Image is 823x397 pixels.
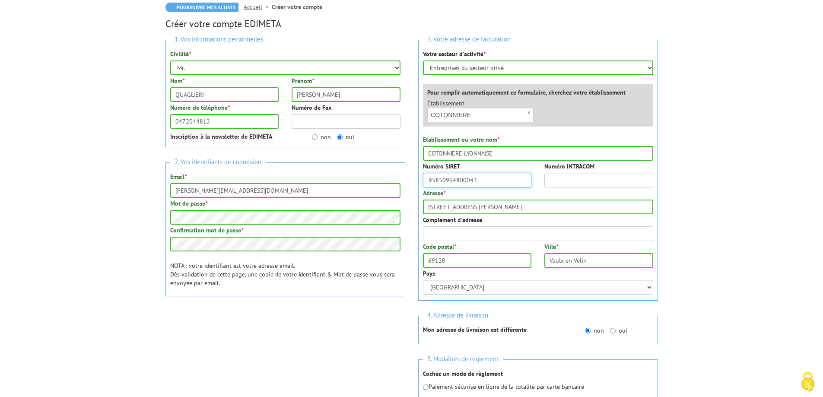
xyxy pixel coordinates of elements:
[165,311,297,345] iframe: reCAPTCHA
[524,108,534,118] span: ×
[170,103,230,112] label: Numéro de téléphone
[610,328,616,333] input: oui
[421,99,540,122] div: Établissement
[423,216,482,224] label: Complément d'adresse
[170,156,266,168] span: 2. Vos identifiants de connexion
[165,3,238,12] a: Poursuivre mes achats
[170,199,207,208] label: Mot de passe
[423,50,486,58] label: Votre secteur d'activité
[423,135,499,144] label: Etablissement ou votre nom
[423,310,493,321] span: 4. Adresse de livraison
[423,326,527,333] strong: Mon adresse de livraison est différente
[170,226,243,235] label: Confirmation mot de passe
[544,242,558,251] label: Ville
[423,370,503,378] strong: Cochez un mode de règlement
[585,328,591,333] input: non
[544,162,594,171] label: Numéro INTRACOM
[427,88,626,97] label: Pour remplir automatiquement ce formulaire, cherchez votre établissement
[423,269,435,278] label: Pays
[337,133,354,141] label: oui
[170,172,187,181] label: Email
[423,382,653,391] p: Paiement sécurisé en ligne de la totalité par carte bancaire
[170,133,272,140] strong: Inscription à la newsletter de EDIMETA
[337,134,343,140] input: oui
[423,242,456,251] label: Code postal
[165,19,658,29] h2: Créer votre compte EDIMETA
[244,3,272,11] a: Accueil
[272,3,322,11] li: Créer votre compte
[797,371,819,393] img: Cookies (fenêtre modale)
[610,326,627,335] label: oui
[423,162,460,171] label: Numéro SIRET
[312,134,318,140] input: non
[793,368,823,397] button: Cookies (fenêtre modale)
[170,50,191,58] label: Civilité
[170,261,400,287] p: NOTA : votre identifiant est votre adresse email. Dès validation de cette page, une copie de votr...
[170,34,267,45] span: 1. Vos informations personnelles
[585,326,604,335] label: non
[292,103,331,112] label: Numéro de Fax
[292,76,314,85] label: Prénom
[423,34,515,45] span: 3. Votre adresse de facturation
[423,353,503,365] span: 5. Modalités de règlement
[312,133,331,141] label: non
[170,76,184,85] label: Nom
[423,189,445,197] label: Adresse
